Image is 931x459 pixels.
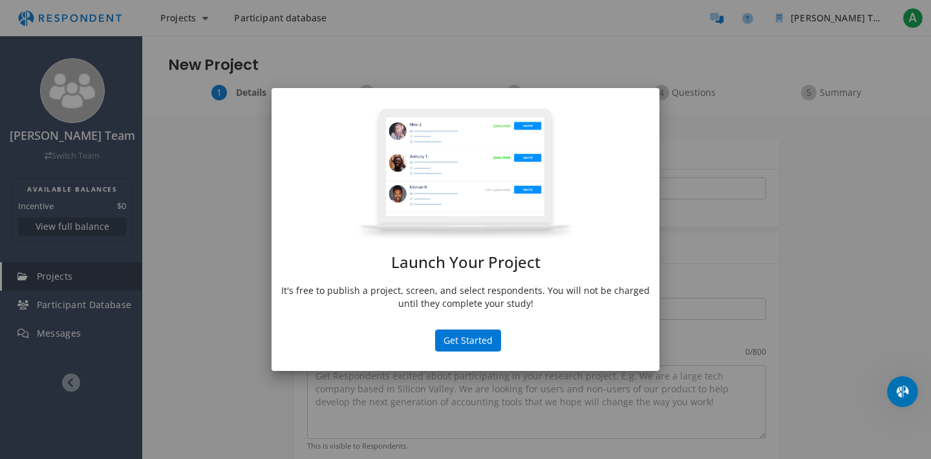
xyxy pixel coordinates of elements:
iframe: Intercom live chat [887,376,918,407]
md-dialog: Launch Your ... [272,88,659,371]
h1: Launch Your Project [281,254,650,271]
button: Get Started [435,330,501,352]
img: project-modal.png [355,107,576,241]
p: It's free to publish a project, screen, and select respondents. You will not be charged until the... [281,284,650,310]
